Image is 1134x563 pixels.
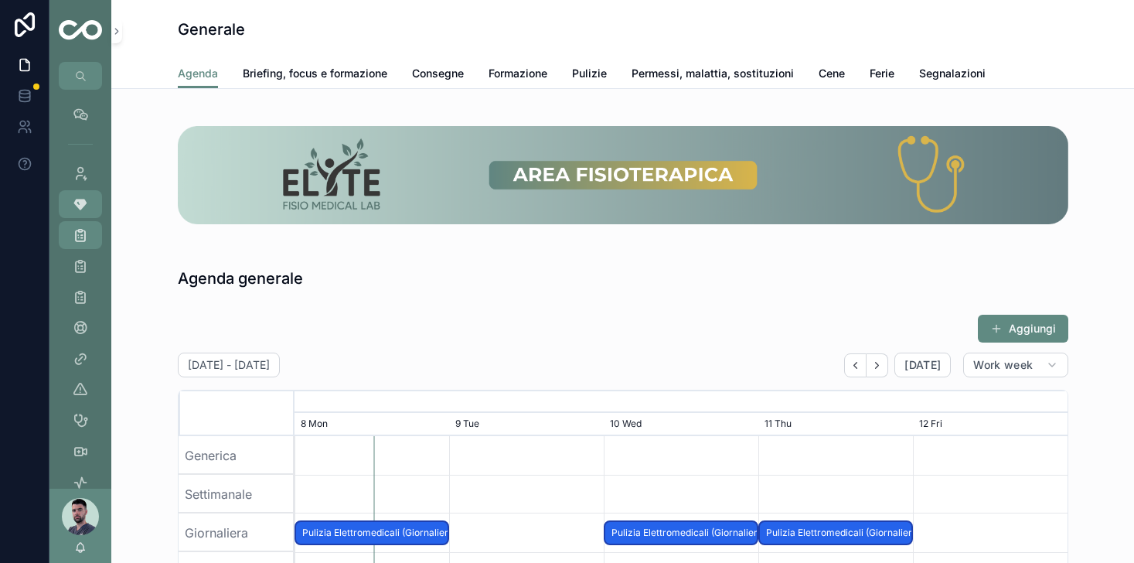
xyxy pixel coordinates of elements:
[178,66,218,81] span: Agenda
[819,66,845,81] span: Cene
[296,520,448,546] span: Pulizia Elettromedicali (Giornaliera)
[295,413,449,436] div: 8 Mon
[178,60,218,89] a: Agenda
[489,66,547,81] span: Formazione
[604,413,758,436] div: 10 Wed
[49,90,111,489] div: scrollable content
[605,520,757,546] span: Pulizia Elettromedicali (Giornaliera)
[572,66,607,81] span: Pulizie
[632,66,794,81] span: Permessi, malattia, sostituzioni
[489,60,547,90] a: Formazione
[819,60,845,90] a: Cene
[904,358,941,372] span: [DATE]
[870,60,894,90] a: Ferie
[572,60,607,90] a: Pulizie
[179,514,295,552] div: Giornaliera
[295,520,449,546] div: Pulizia Elettromedicali (Giornaliera)
[178,19,245,40] h1: Generale
[978,315,1068,343] button: Aggiungi
[178,126,1068,224] img: 16062-6.png
[870,66,894,81] span: Ferie
[604,520,758,546] div: Pulizia Elettromedicali (Giornaliera)
[178,268,303,289] h1: Agenda generale
[919,60,986,90] a: Segnalazioni
[760,520,911,546] span: Pulizia Elettromedicali (Giornaliera)
[243,60,387,90] a: Briefing, focus e formazione
[973,358,1033,372] span: Work week
[963,353,1068,377] button: Work week
[913,413,1068,436] div: 12 Fri
[919,66,986,81] span: Segnalazioni
[758,413,913,436] div: 11 Thu
[412,66,464,81] span: Consegne
[179,436,295,475] div: Generica
[758,520,913,546] div: Pulizia Elettromedicali (Giornaliera)
[412,60,464,90] a: Consegne
[188,357,270,373] h2: [DATE] - [DATE]
[59,20,102,43] img: App logo
[632,60,794,90] a: Permessi, malattia, sostituzioni
[243,66,387,81] span: Briefing, focus e formazione
[449,413,604,436] div: 9 Tue
[179,475,295,514] div: Settimanale
[894,353,951,377] button: [DATE]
